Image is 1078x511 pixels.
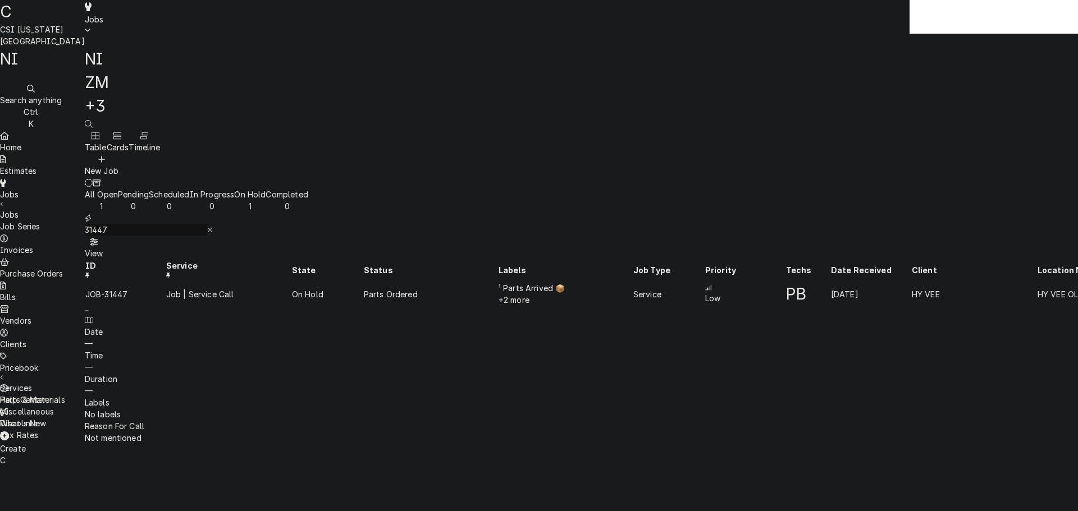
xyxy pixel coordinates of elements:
div: All Open [85,188,118,200]
button: View [85,236,103,259]
div: Client [912,264,1036,276]
div: 0 [266,200,308,212]
div: +2 more [499,294,632,306]
div: Service [166,260,291,280]
button: New Job [85,153,118,177]
div: 1 [234,200,266,212]
span: Jobs [85,15,104,24]
div: Cards [107,141,129,153]
div: HY VEE [912,288,1036,300]
span: Ctrl [24,107,38,117]
div: Job | Service Call [166,288,291,300]
span: View [85,248,103,258]
div: 1 [85,200,118,212]
div: In Progress [190,188,235,200]
input: Keyword search [85,224,207,236]
div: ID [85,260,165,280]
div: Techs [786,264,830,276]
div: Job Type [633,264,704,276]
div: On Hold [292,288,363,300]
div: Timeline [129,141,160,153]
div: ¹ Parts Arrived 📦 [499,282,632,294]
div: Table [85,141,107,153]
div: 0 [190,200,235,212]
button: Open search [85,118,93,130]
div: Completed [266,188,308,200]
span: K [29,119,34,128]
div: JOB-31447 [85,288,165,300]
span: New Job [85,166,118,176]
div: 0 [149,200,189,212]
div: Date Received [831,264,911,276]
div: Scheduled [149,188,189,200]
button: Erase input [207,224,213,236]
div: Service [633,288,704,300]
div: Parts Ordered [364,288,497,300]
div: On Hold [234,188,266,200]
span: No labels [85,409,121,419]
div: State [292,264,363,276]
div: Status [364,264,497,276]
div: PB [786,282,830,306]
div: Labels [499,264,632,276]
div: 0 [118,200,149,212]
div: Pending [118,188,149,200]
div: [DATE] [831,288,911,300]
div: Priority [705,264,785,276]
span: Low [705,293,720,303]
